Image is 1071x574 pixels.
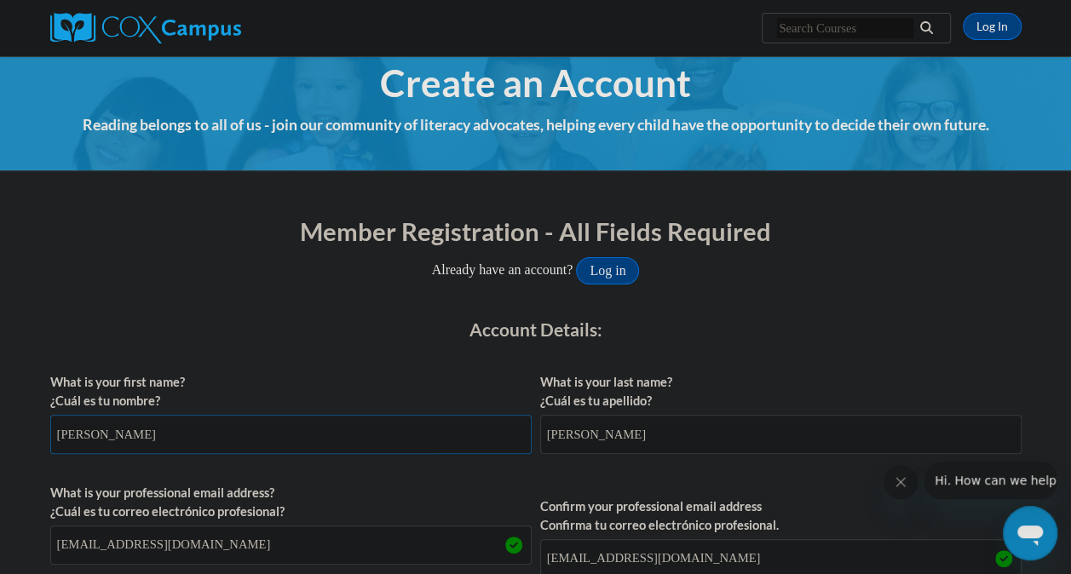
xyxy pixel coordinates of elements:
[10,12,138,26] span: Hi. How can we help?
[432,262,573,277] span: Already have an account?
[50,13,241,43] img: Cox Campus
[50,114,1022,136] h4: Reading belongs to all of us - join our community of literacy advocates, helping every child have...
[540,373,1022,410] label: What is your last name? ¿Cuál es tu apellido?
[50,484,532,521] label: What is your professional email address? ¿Cuál es tu correo electrónico profesional?
[884,465,918,499] iframe: Close message
[576,257,639,284] button: Log in
[963,13,1022,40] a: Log In
[540,497,1022,535] label: Confirm your professional email address Confirma tu correo electrónico profesional.
[380,60,691,106] span: Create an Account
[540,415,1022,454] input: Metadata input
[50,214,1022,249] h1: Member Registration - All Fields Required
[469,319,602,340] span: Account Details:
[50,415,532,454] input: Metadata input
[1003,506,1057,560] iframe: Button to launch messaging window
[924,462,1057,499] iframe: Message from company
[777,18,913,38] input: Search Courses
[913,18,939,38] button: Search
[50,373,532,410] label: What is your first name? ¿Cuál es tu nombre?
[50,525,532,565] input: Metadata input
